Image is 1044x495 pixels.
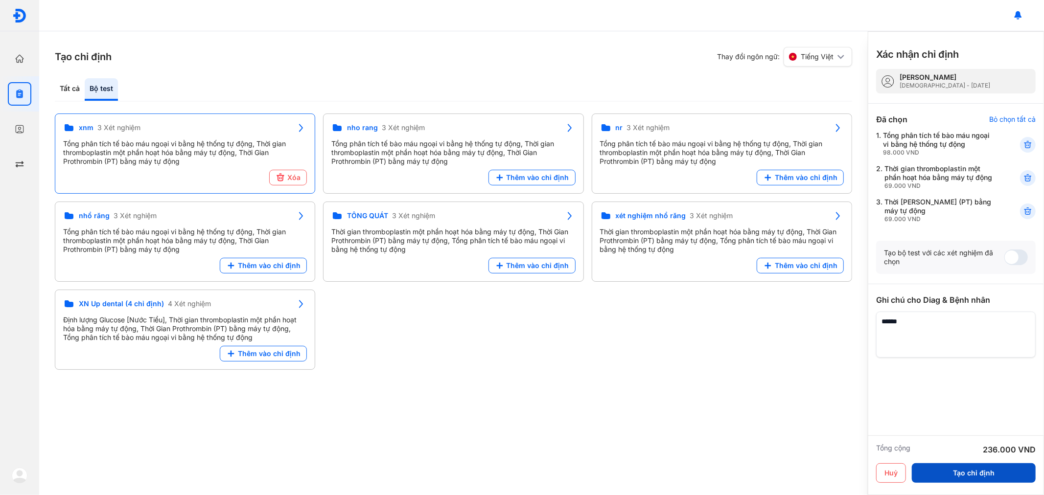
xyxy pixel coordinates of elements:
div: Tất cả [55,78,85,101]
div: [DEMOGRAPHIC_DATA] - [DATE] [900,82,990,90]
button: Thêm vào chỉ định [488,258,576,273]
div: 69.000 VND [884,182,996,190]
div: Thay đổi ngôn ngữ: [717,47,852,67]
span: Tiếng Việt [801,52,834,61]
span: Thêm vào chỉ định [507,173,569,182]
div: 2. [876,164,996,190]
div: Thời gian thromboplastin một phần hoạt hóa bằng máy tự động, Thời Gian Prothrombin (PT) bằng máy ... [600,227,844,254]
div: Thời [PERSON_NAME] (PT) bằng máy tự động [884,198,996,223]
button: Thêm vào chỉ định [488,170,576,185]
div: Tổng phân tích tế bào máu ngoại vi bằng hệ thống tự động, Thời gian thromboplastin một phần hoạt ... [331,139,575,166]
span: 3 Xét nghiệm [392,211,435,220]
div: 1. [876,131,996,157]
div: Thời gian thromboplastin một phần hoạt hóa bằng máy tự động [884,164,996,190]
span: nhổ răng [79,211,110,220]
span: 3 Xét nghiệm [382,123,425,132]
h3: Tạo chỉ định [55,50,112,64]
div: [PERSON_NAME] [900,73,990,82]
div: 69.000 VND [884,215,996,223]
div: Tổng phân tích tế bào máu ngoại vi bằng hệ thống tự động, Thời gian thromboplastin một phần hoạt ... [63,227,307,254]
img: logo [12,468,27,483]
span: Thêm vào chỉ định [238,261,301,270]
span: nho rang [347,123,378,132]
button: Thêm vào chỉ định [220,346,307,361]
span: XN Up dental (4 chỉ định) [79,299,164,308]
button: Thêm vào chỉ định [757,258,844,273]
div: Bộ test [85,78,118,101]
span: 3 Xét nghiệm [97,123,140,132]
div: Ghi chú cho Diag & Bệnh nhân [876,294,1036,306]
img: logo [12,8,27,23]
span: Thêm vào chỉ định [775,173,837,182]
div: Tổng phân tích tế bào máu ngoại vi bằng hệ thống tự động, Thời gian thromboplastin một phần hoạt ... [600,139,844,166]
span: nr [616,123,623,132]
button: Xóa [269,170,307,185]
span: 3 Xét nghiệm [690,211,733,220]
div: Tổng phân tích tế bào máu ngoại vi bằng hệ thống tự động [883,131,996,157]
span: 3 Xét nghiệm [627,123,670,132]
button: Thêm vào chỉ định [757,170,844,185]
div: Đã chọn [876,113,907,125]
h3: Xác nhận chỉ định [876,47,959,61]
span: Thêm vào chỉ định [507,261,569,270]
span: 3 Xét nghiệm [114,211,157,220]
div: 3. [876,198,996,223]
div: Bỏ chọn tất cả [989,115,1036,124]
div: Thời gian thromboplastin một phần hoạt hóa bằng máy tự động, Thời Gian Prothrombin (PT) bằng máy ... [331,227,575,254]
button: Huỷ [876,463,906,483]
div: Tổng cộng [876,444,910,455]
div: Tổng phân tích tế bào máu ngoại vi bằng hệ thống tự động, Thời gian thromboplastin một phần hoạt ... [63,139,307,166]
div: 236.000 VND [983,444,1036,455]
span: 4 Xét nghiệm [168,299,211,308]
span: xét nghiệm nhổ răng [616,211,686,220]
span: Thêm vào chỉ định [238,349,301,358]
div: Tạo bộ test với các xét nghiệm đã chọn [884,248,1004,266]
div: 98.000 VND [883,149,996,157]
span: Xóa [287,173,301,182]
button: Thêm vào chỉ định [220,258,307,273]
button: Tạo chỉ định [912,463,1036,483]
div: Định lượng Glucose [Nước Tiểu], Thời gian thromboplastin một phần hoạt hóa bằng máy tự động, Thời... [63,315,307,342]
span: TỔNG QUÁT [347,211,388,220]
span: Thêm vào chỉ định [775,261,837,270]
span: xnm [79,123,93,132]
